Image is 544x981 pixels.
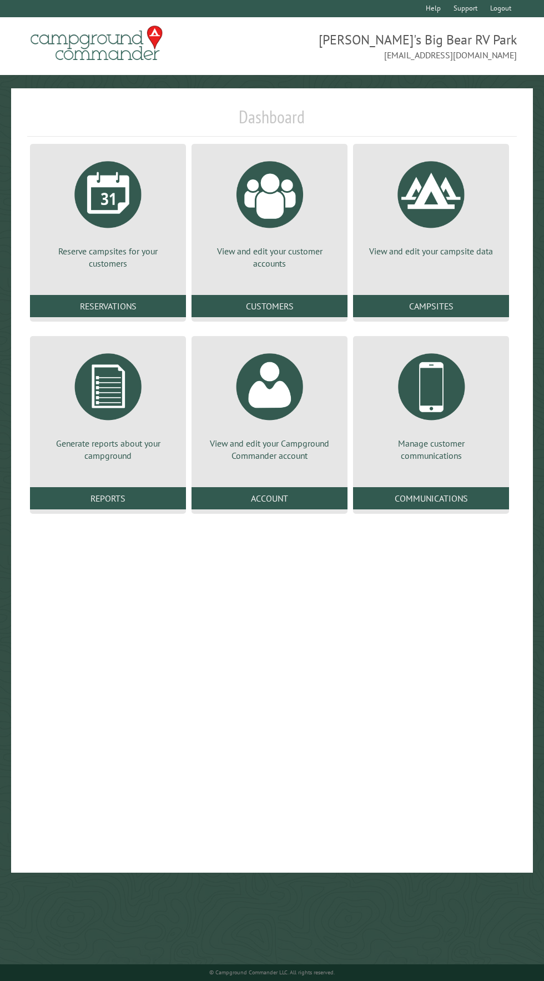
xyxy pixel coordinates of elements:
a: Customers [192,295,347,317]
a: View and edit your campsite data [366,153,496,257]
a: Manage customer communications [366,345,496,462]
h1: Dashboard [27,106,517,137]
p: View and edit your customer accounts [205,245,334,270]
a: Reports [30,487,186,509]
a: Communications [353,487,509,509]
a: Campsites [353,295,509,317]
p: View and edit your Campground Commander account [205,437,334,462]
span: [PERSON_NAME]'s Big Bear RV Park [EMAIL_ADDRESS][DOMAIN_NAME] [272,31,517,62]
a: View and edit your customer accounts [205,153,334,270]
img: Campground Commander [27,22,166,65]
p: View and edit your campsite data [366,245,496,257]
a: Generate reports about your campground [43,345,173,462]
a: Reservations [30,295,186,317]
a: Reserve campsites for your customers [43,153,173,270]
p: Generate reports about your campground [43,437,173,462]
a: View and edit your Campground Commander account [205,345,334,462]
small: © Campground Commander LLC. All rights reserved. [209,969,335,976]
p: Reserve campsites for your customers [43,245,173,270]
a: Account [192,487,347,509]
p: Manage customer communications [366,437,496,462]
